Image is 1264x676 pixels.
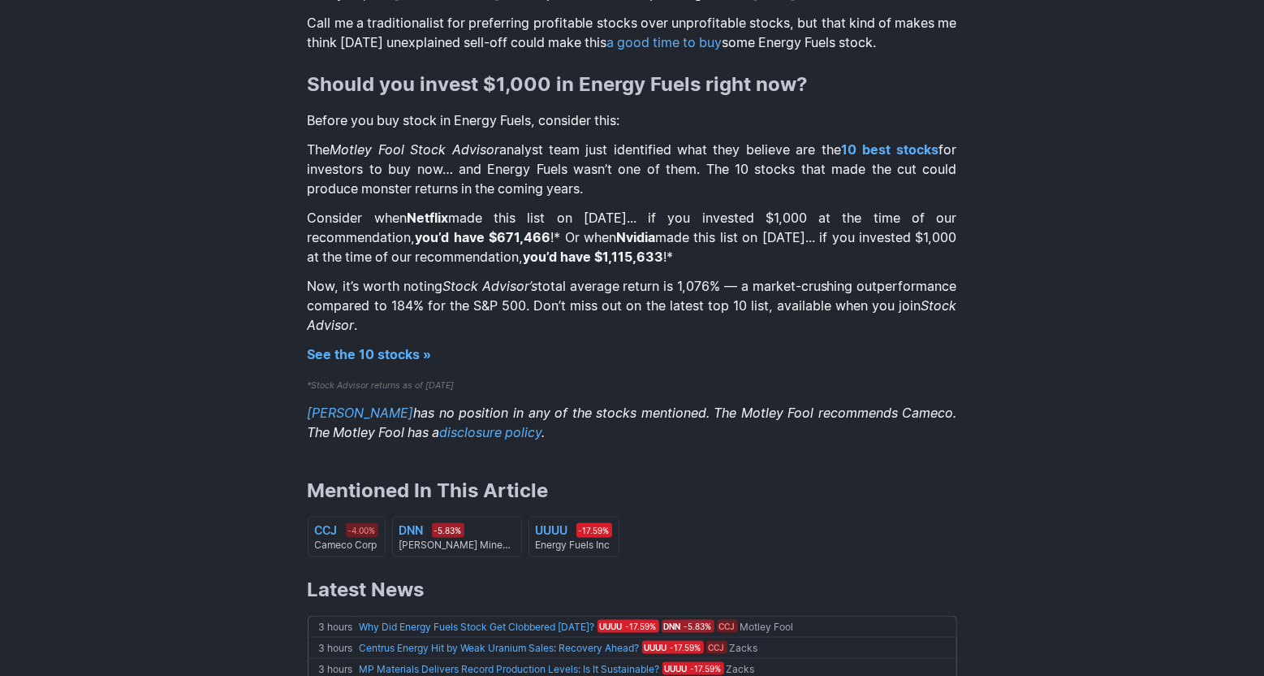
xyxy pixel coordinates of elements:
[308,71,957,97] h2: Should you invest $1,000 in Energy Fuels right now?
[416,229,551,245] strong: you’d have $671,466
[308,140,957,198] p: The analyst team just identified what they believe are the for investors to buy now… and Energy F...
[524,249,664,265] strong: you’d have $1,115,633
[407,210,448,226] strong: Netflix
[308,346,432,362] a: See the 10 stocks »
[717,620,738,633] a: CCJ
[706,641,727,654] a: CCJ
[730,642,758,654] span: Zacks
[662,620,714,633] a: DNN-5.83%
[645,643,667,652] span: UUUU
[399,522,424,539] div: DNN
[308,110,957,130] p: Before you buy stock in Energy Fuels, consider this:
[616,229,655,245] strong: Nvidia
[315,522,338,539] div: CCJ
[536,522,568,539] div: UUUU
[360,621,595,633] a: Why Did Energy Fuels Stock Get Clobbered [DATE]?
[536,539,612,552] div: Energy Fuels Inc
[308,297,957,333] span: % for the S&P 500. Don’t miss out on the latest top 10 list, available when you join .
[308,208,957,266] p: Consider when made this list on [DATE]... if you invested $1,000 at the time of our recommendatio...
[308,276,957,335] p: Now, it’s worth noting total average return is 1,076% — a market-crushing outperformance compared...
[664,622,681,630] span: DNN
[662,662,724,675] a: UUUU-17.59%
[308,405,414,421] a: [PERSON_NAME]
[642,641,704,654] a: UUUU-17.59%
[432,523,464,538] div: -5.83%
[719,622,736,630] span: CCJ
[841,141,939,158] a: 10 best stocks
[346,523,378,538] div: -4.00%
[360,642,640,654] a: Centrus Energy Hit by Weak Uranium Sales: Recovery Ahead?
[308,405,957,440] em: has no position in any of the stocks mentioned. The Motley Fool recommends Cameco. The Motley Foo...
[727,663,755,675] span: Zacks
[528,517,619,557] a: UUUU -17.59% Energy Fuels Inc
[607,34,723,50] a: a good time to buy
[308,478,957,504] h2: Mentioned In This Article
[315,539,378,552] div: Cameco Corp
[308,13,957,52] p: Call me a traditionalist for preferring profitable stocks over unprofitable stocks, but that kind...
[360,663,660,675] a: MP Materials Delivers Record Production Levels: Is It Sustainable?
[330,141,499,158] em: Motley Fool Stock Advisor
[709,643,725,652] span: CCJ
[392,517,522,557] a: DNN -5.83% [PERSON_NAME] Mines Corp
[600,622,623,630] span: UUUU
[597,620,659,633] a: UUUU-17.59%
[308,637,356,658] td: 3 hours
[442,278,537,294] em: Stock Advisor’s
[399,539,515,552] div: [PERSON_NAME] Mines Corp
[665,665,688,673] span: UUUU
[740,621,794,633] span: Motley Fool
[440,424,542,440] a: disclosure policy
[576,523,612,538] div: -17.59%
[308,517,386,557] a: CCJ -4.00% Cameco Corp
[308,616,356,637] td: 3 hours
[308,380,455,391] span: *Stock Advisor returns as of [DATE]
[308,577,957,603] h2: Latest News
